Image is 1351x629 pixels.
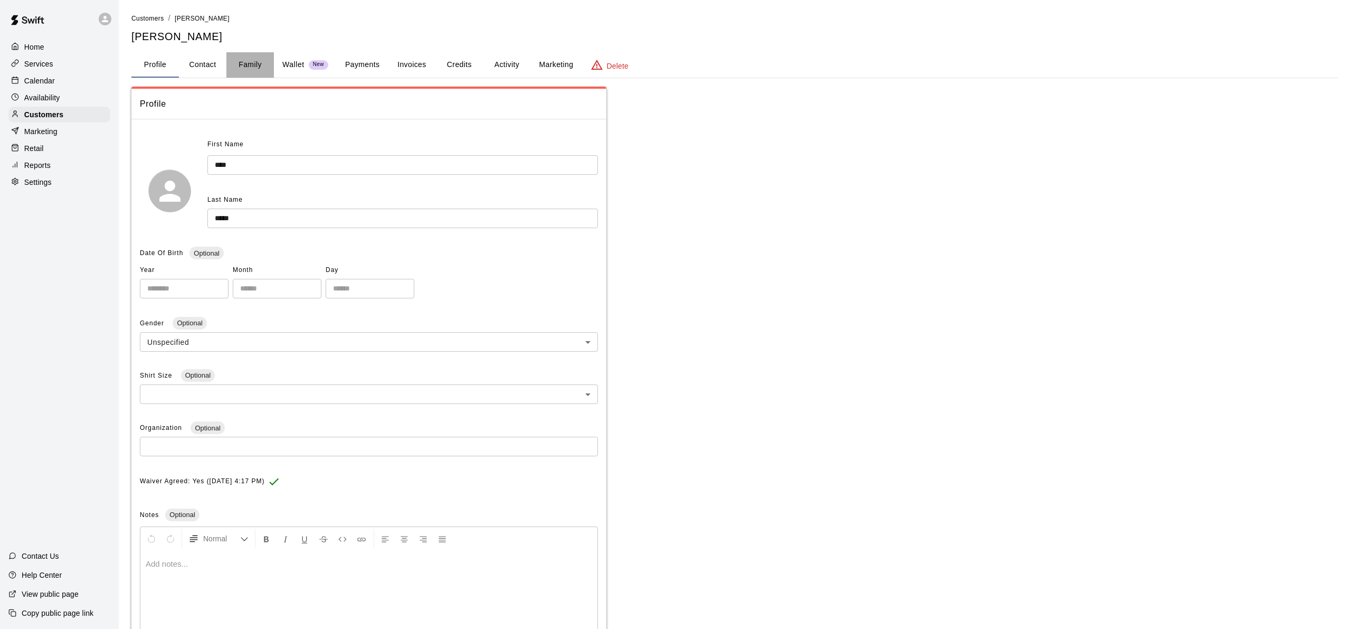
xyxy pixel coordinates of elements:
span: Month [233,262,321,279]
p: Customers [24,109,63,120]
span: Normal [203,533,240,544]
button: Redo [161,529,179,548]
a: Services [8,56,110,72]
p: Calendar [24,76,55,86]
button: Format Bold [258,529,275,548]
span: Optional [173,319,206,327]
p: Wallet [282,59,305,70]
a: Customers [131,14,164,22]
p: View public page [22,589,79,599]
span: Profile [140,97,598,111]
p: Services [24,59,53,69]
span: Last Name [207,196,243,203]
button: Payments [337,52,388,78]
button: Format Strikethrough [315,529,332,548]
a: Reports [8,157,110,173]
a: Availability [8,90,110,106]
button: Left Align [376,529,394,548]
button: Format Underline [296,529,313,548]
button: Justify Align [433,529,451,548]
nav: breadcrumb [131,13,1338,24]
span: Gender [140,320,166,327]
li: / [168,13,170,24]
span: New [309,61,328,68]
span: First Name [207,136,244,153]
button: Center Align [395,529,413,548]
button: Invoices [388,52,435,78]
span: [PERSON_NAME] [175,15,230,22]
span: Waiver Agreed: Yes ([DATE] 4:17 PM) [140,473,264,490]
button: Undo [142,529,160,548]
p: Reports [24,160,51,171]
button: Format Italics [277,529,294,548]
p: Copy public page link [22,608,93,618]
div: Unspecified [140,332,598,352]
p: Marketing [24,126,58,137]
span: Optional [191,424,224,432]
a: Retail [8,140,110,156]
p: Settings [24,177,52,187]
span: Year [140,262,229,279]
span: Customers [131,15,164,22]
button: Right Align [414,529,432,548]
button: Activity [483,52,530,78]
p: Help Center [22,570,62,580]
span: Optional [189,249,223,257]
a: Calendar [8,73,110,89]
button: Credits [435,52,483,78]
p: Home [24,42,44,52]
p: Retail [24,143,44,154]
a: Home [8,39,110,55]
p: Availability [24,92,60,103]
button: Contact [179,52,226,78]
span: Optional [165,511,199,519]
h5: [PERSON_NAME] [131,30,1338,44]
span: Notes [140,511,159,519]
button: Family [226,52,274,78]
button: Profile [131,52,179,78]
span: Organization [140,424,184,431]
span: Shirt Size [140,372,175,379]
a: Settings [8,174,110,190]
p: Contact Us [22,551,59,561]
button: Insert Link [353,529,370,548]
a: Customers [8,107,110,123]
button: Marketing [530,52,582,78]
span: Optional [181,371,215,379]
span: Date Of Birth [140,249,183,257]
button: Insert Code [334,529,351,548]
button: Formatting Options [184,529,253,548]
a: Marketing [8,124,110,139]
span: Day [326,262,414,279]
p: Delete [607,61,629,71]
div: basic tabs example [131,52,1338,78]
